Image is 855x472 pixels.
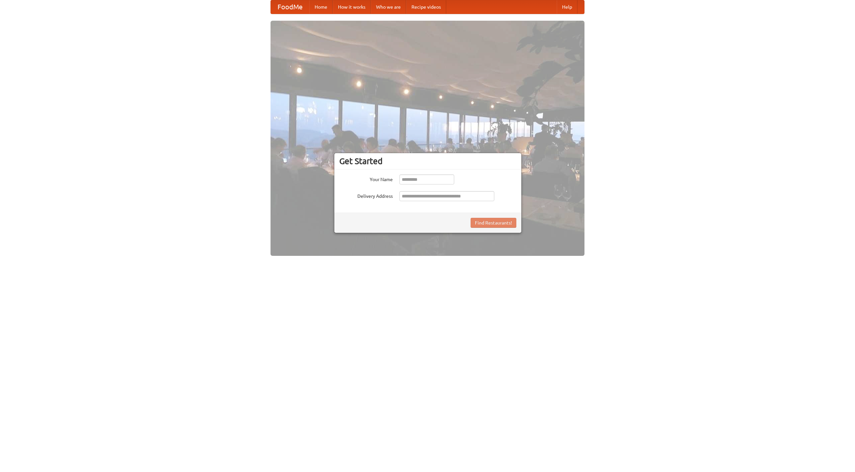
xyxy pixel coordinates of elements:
h3: Get Started [339,156,516,166]
a: How it works [333,0,371,14]
a: Home [309,0,333,14]
a: FoodMe [271,0,309,14]
button: Find Restaurants! [471,218,516,228]
a: Recipe videos [406,0,446,14]
label: Your Name [339,174,393,183]
a: Who we are [371,0,406,14]
label: Delivery Address [339,191,393,199]
a: Help [557,0,577,14]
